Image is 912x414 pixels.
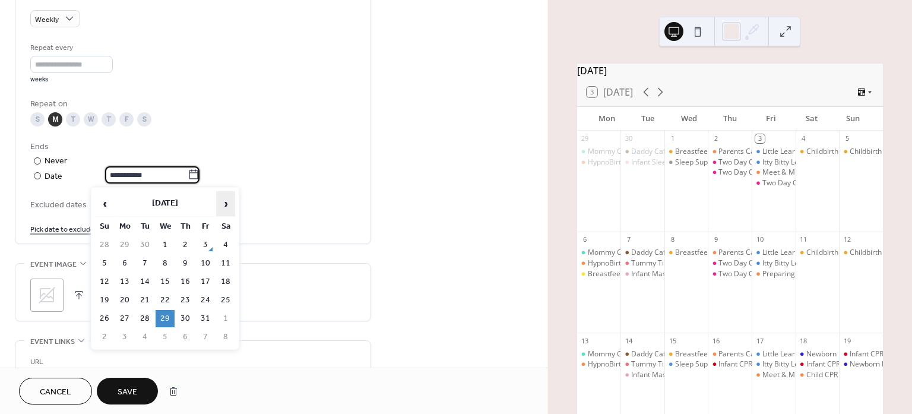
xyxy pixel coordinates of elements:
div: Meet & Mingle: Accessing Employment Benefits & Advocacy Around Parental Leave [752,370,796,380]
div: Tummy Time Playgroup with a PT 3-week series [620,258,664,268]
td: 25 [216,292,235,309]
div: Daddy Cafe [631,349,670,359]
td: 14 [135,273,154,290]
td: 4 [216,236,235,254]
div: Repeat on [30,98,353,110]
td: 29 [115,236,134,254]
div: Sleep Support Group [675,157,744,168]
th: Fr [196,218,215,235]
td: 13 [115,273,134,290]
div: Mommy Café [588,349,632,359]
td: 29 [156,310,175,327]
td: 1 [156,236,175,254]
div: 1 [668,134,677,143]
div: T [66,112,80,127]
div: Newborn Essentials Class [839,359,883,369]
div: 12 [843,235,851,244]
div: Mommy Café [577,248,621,258]
td: 26 [95,310,114,327]
td: 27 [115,310,134,327]
div: HypnoBirthing® [577,157,621,168]
div: Newborn Essentials Class [806,349,891,359]
div: Tummy Time Playgroup with a PT 3-week series [631,258,788,268]
button: Save [97,378,158,404]
td: 11 [216,255,235,272]
div: Two Day Childbirth Class Day 2 - Virtual [762,178,892,188]
div: 8 [668,235,677,244]
div: URL [30,356,353,368]
div: HypnoBirthing® [588,258,641,268]
th: Su [95,218,114,235]
div: Two Day Childbirth Class Day 2 - In Person [718,269,858,279]
td: 19 [95,292,114,309]
div: Itty Bitty Learners [752,359,796,369]
span: Save [118,386,137,399]
td: 18 [216,273,235,290]
div: Two Day Childbirth Class Day 2 - In Person [708,269,752,279]
div: Two Day Childbirth Class Day 2 - In person [718,258,858,268]
div: Ends [30,141,353,153]
div: Preparing for Parenthood — Acupuncture for Fertility & Healthy Pregnancy with Tai Chi Acupuncture... [752,269,796,279]
div: Newborn Essentials Class [796,349,840,359]
div: HypnoBirthing® [577,258,621,268]
div: Child CPR & First Aid [806,370,873,380]
td: 12 [95,273,114,290]
div: Daddy Cafe [631,147,670,157]
button: Cancel [19,378,92,404]
div: Itty Bitty Learners [762,258,821,268]
div: Infant Massage 3-Week Series [620,269,664,279]
div: 29 [581,134,590,143]
div: Breastfeeding Support Group [664,349,708,359]
div: 11 [799,235,808,244]
div: Mommy Café [588,147,632,157]
div: Daddy Cafe [620,248,664,258]
div: Two Day Childbirth Class Day 1 - Virtual [718,168,848,178]
div: Two Day Childbirth Class Day 1 - In person [718,157,858,168]
div: Little Learners [752,248,796,258]
div: Itty Bitty Learners [762,157,821,168]
span: Weekly [35,12,59,26]
span: Event image [30,258,77,271]
span: Pick date to exclude [30,223,94,235]
div: HypnoBirthing® [588,359,641,369]
div: Two Day Childbirth Class Day 2 - Virtual [752,178,796,188]
div: Infant Sleep 123 [631,157,685,168]
div: Thu [710,107,750,131]
div: Date [45,170,199,184]
td: 22 [156,292,175,309]
td: 3 [115,328,134,346]
div: weeks [30,75,113,84]
div: Parents Café [718,248,761,258]
span: ‹ [96,192,113,216]
div: Childbirth Class [839,147,883,157]
th: [DATE] [115,191,215,217]
div: Wed [669,107,710,131]
div: Breastfeeding Class (Virtual) [577,269,621,279]
div: 13 [581,336,590,345]
div: Two Day Childbirth Class Day 1 - In person [708,157,752,168]
div: Childbirth Class [806,147,858,157]
td: 21 [135,292,154,309]
td: 28 [135,310,154,327]
div: Mommy Café [577,349,621,359]
div: Sleep Support Group [664,157,708,168]
div: Child CPR & First Aid [796,370,840,380]
span: Cancel [40,386,71,399]
div: Parents Café [708,349,752,359]
div: Parents Café [718,349,761,359]
div: Itty Bitty Learners [762,359,821,369]
span: Excluded dates [30,198,356,211]
div: Little Learners [762,147,810,157]
div: Repeat every [30,42,110,54]
div: Sleep Support Group [675,359,744,369]
td: 5 [156,328,175,346]
td: 4 [135,328,154,346]
span: Event links [30,336,75,348]
td: 28 [95,236,114,254]
div: Tummy Time Playgroup with a PT 3-week series [620,359,664,369]
div: 6 [581,235,590,244]
div: Breastfeeding Support Group [675,147,772,157]
div: Little Learners [752,147,796,157]
td: 1 [216,310,235,327]
div: Tue [628,107,669,131]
